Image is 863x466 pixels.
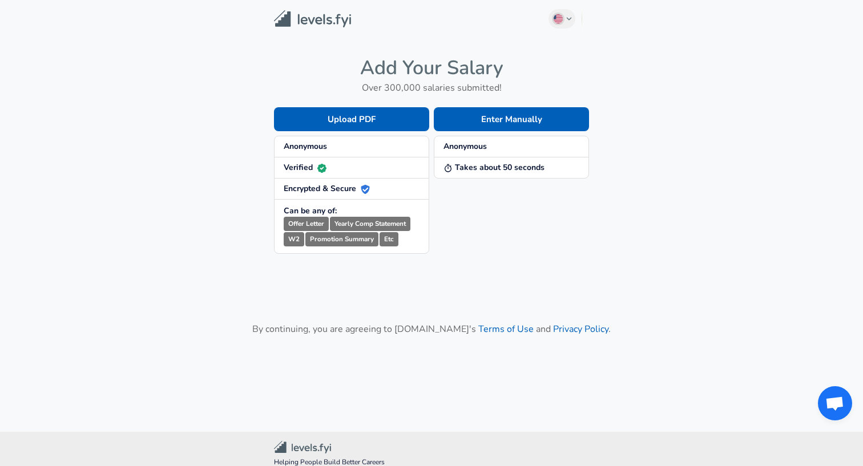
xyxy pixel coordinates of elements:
strong: Verified [284,162,326,173]
small: W2 [284,232,304,246]
strong: Takes about 50 seconds [443,162,545,173]
img: English (US) [554,14,563,23]
h6: Over 300,000 salaries submitted! [274,80,589,96]
small: Etc [380,232,398,246]
button: Upload PDF [274,107,429,131]
strong: Can be any of: [284,205,337,216]
small: Promotion Summary [305,232,378,246]
strong: Anonymous [284,141,327,152]
button: Enter Manually [434,107,589,131]
div: Open chat [818,386,852,420]
small: Yearly Comp Statement [330,217,410,231]
h4: Add Your Salary [274,56,589,80]
a: Privacy Policy [553,323,608,335]
button: English (US) [549,9,576,29]
img: Levels.fyi [274,10,351,28]
strong: Anonymous [443,141,487,152]
img: Levels.fyi Community [274,441,331,454]
small: Offer Letter [284,217,329,231]
strong: Encrypted & Secure [284,183,370,194]
a: Terms of Use [478,323,534,335]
